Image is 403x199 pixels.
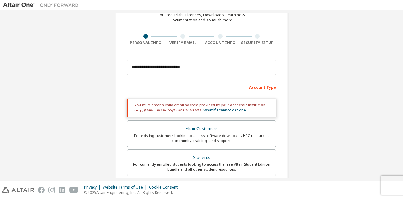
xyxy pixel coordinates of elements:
[127,99,276,117] div: You must enter a valid email address provided by your academic institution (e.g., ).
[2,187,34,193] img: altair_logo.svg
[158,13,245,23] div: For Free Trials, Licenses, Downloads, Learning & Documentation and so much more.
[69,187,78,193] img: youtube.svg
[38,187,45,193] img: facebook.svg
[3,2,82,8] img: Altair One
[103,185,149,190] div: Website Terms of Use
[131,162,272,172] div: For currently enrolled students looking to access the free Altair Student Edition bundle and all ...
[127,82,276,92] div: Account Type
[131,133,272,143] div: For existing customers looking to access software downloads, HPC resources, community, trainings ...
[131,153,272,162] div: Students
[164,40,202,45] div: Verify Email
[84,185,103,190] div: Privacy
[201,40,239,45] div: Account Info
[84,190,181,195] p: © 2025 Altair Engineering, Inc. All Rights Reserved.
[239,40,276,45] div: Security Setup
[127,40,164,45] div: Personal Info
[59,187,65,193] img: linkedin.svg
[203,107,247,113] a: What if I cannot get one?
[48,187,55,193] img: instagram.svg
[149,185,181,190] div: Cookie Consent
[131,124,272,133] div: Altair Customers
[144,107,201,113] span: [EMAIL_ADDRESS][DOMAIN_NAME]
